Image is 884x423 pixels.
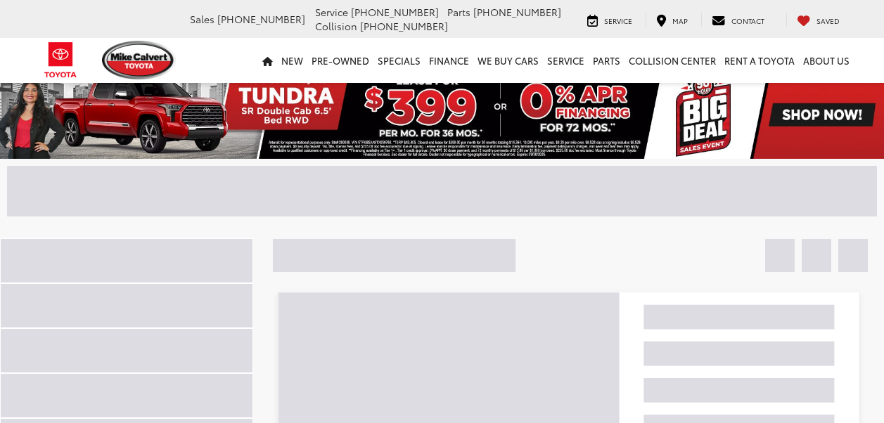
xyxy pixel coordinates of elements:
[624,38,720,83] a: Collision Center
[672,15,688,26] span: Map
[701,13,775,27] a: Contact
[447,5,470,19] span: Parts
[351,5,439,19] span: [PHONE_NUMBER]
[646,13,698,27] a: Map
[102,41,177,79] img: Mike Calvert Toyota
[425,38,473,83] a: Finance
[277,38,307,83] a: New
[473,5,561,19] span: [PHONE_NUMBER]
[731,15,764,26] span: Contact
[307,38,373,83] a: Pre-Owned
[799,38,854,83] a: About Us
[577,13,643,27] a: Service
[589,38,624,83] a: Parts
[720,38,799,83] a: Rent a Toyota
[315,19,357,33] span: Collision
[258,38,277,83] a: Home
[190,12,214,26] span: Sales
[217,12,305,26] span: [PHONE_NUMBER]
[473,38,543,83] a: WE BUY CARS
[543,38,589,83] a: Service
[315,5,348,19] span: Service
[816,15,840,26] span: Saved
[34,37,87,83] img: Toyota
[604,15,632,26] span: Service
[360,19,448,33] span: [PHONE_NUMBER]
[373,38,425,83] a: Specials
[786,13,850,27] a: My Saved Vehicles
